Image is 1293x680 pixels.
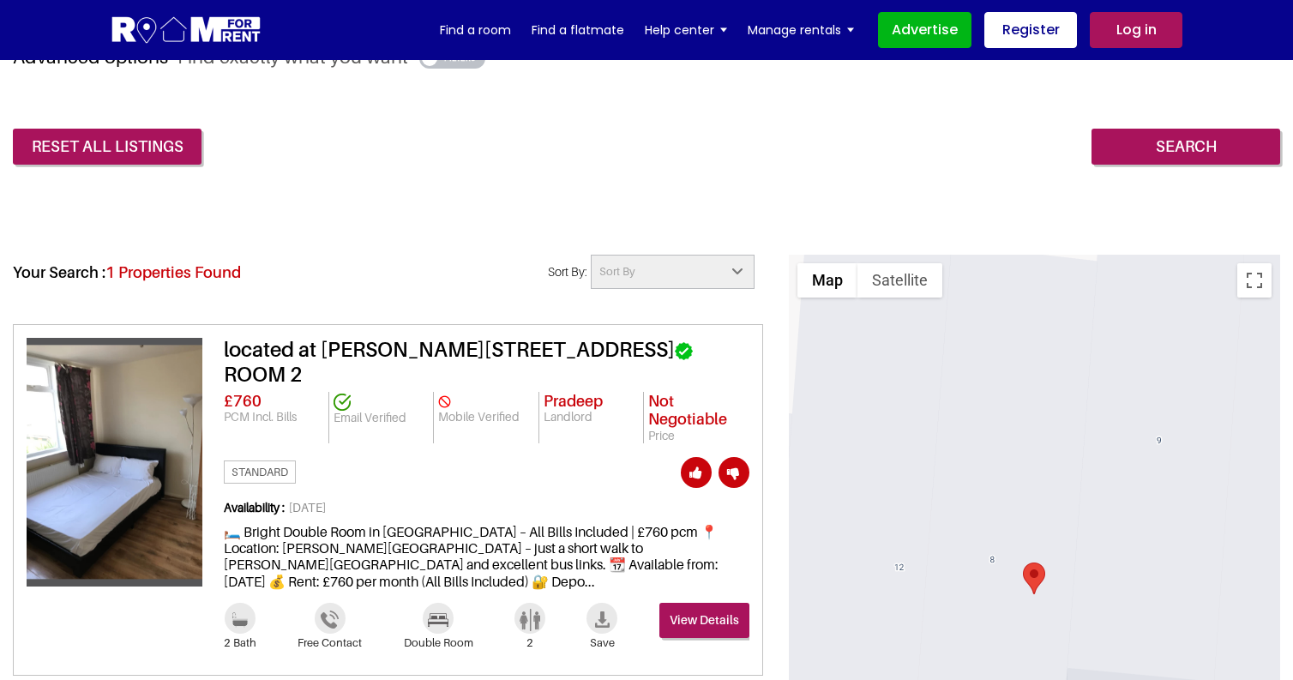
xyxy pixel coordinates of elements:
p: Email Verified [334,411,430,425]
span: 1 Properties Found [105,263,241,281]
a: Manage rentals [748,17,854,43]
img: Bathroom-icon [232,612,248,628]
a: Advertise [878,12,971,48]
a: reset all listings [13,129,201,165]
span: Double Room [404,636,473,650]
a: Help center [645,17,727,43]
span: 2 Bath [224,636,256,650]
button: Show satellite imagery [857,263,942,298]
input: Search [1092,129,1280,165]
h3: located at [PERSON_NAME][STREET_ADDRESS] ROOM 2 [224,338,749,388]
a: Find a flatmate [532,17,624,43]
div: 🛏️ Bright Double Room in [GEOGRAPHIC_DATA] – All Bills Included | £760 pcm 📍 Location: [PERSON_NA... [224,501,749,603]
a: Save-icon Save [586,610,617,650]
a: Register [984,12,1077,48]
label: Sort By: [536,262,591,280]
span: £760 [224,392,262,410]
img: Phone-icon [321,611,339,629]
img: Logo for Room for Rent, featuring a welcoming design with a house icon and modern typography [111,15,262,46]
img: Bathroom-icon [520,609,540,631]
span: Find exactly what you want [177,45,408,68]
img: Photo 1 of common area located at Stafford Cl, London NW6 5TW, UK located at 1 Stafford Cl, Londo... [27,345,202,579]
button: Toggle fullscreen view [1237,263,1272,298]
a: Find a room [440,17,511,43]
a: View Details [659,603,749,638]
div: 1 Stafford Cl, London NW6 5TW, UK [1023,563,1045,594]
p: Price [648,429,745,443]
span: Free Contact [298,636,362,650]
p: PCM Incl. Bills [224,410,324,424]
p: Landlord [544,410,640,424]
img: Bad-icon [428,613,448,627]
span: Save [586,636,617,650]
a: Log in [1090,12,1182,48]
strong: Availability : [224,500,289,515]
img: card-verified [438,395,451,408]
img: correct [675,342,693,360]
span: Not Negotiable [648,392,727,429]
button: Show street map [797,263,857,298]
p: Mobile Verified [438,410,534,424]
span: Standard [224,460,296,484]
span: [DATE] [224,501,749,524]
img: card-verified [334,394,351,411]
span: 2 [514,636,545,650]
img: Save-icon [595,611,610,628]
span: Pradeep [544,392,603,410]
h4: Your Search : [13,255,241,282]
